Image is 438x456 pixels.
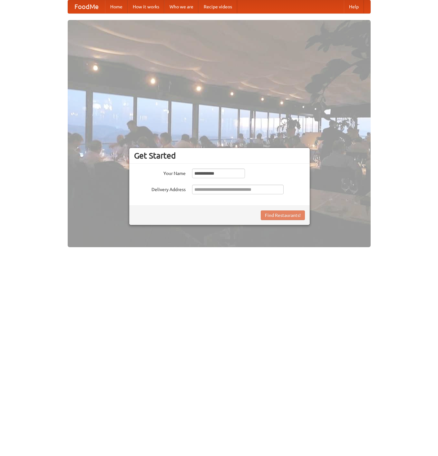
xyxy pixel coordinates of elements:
[164,0,199,13] a: Who we are
[128,0,164,13] a: How it works
[199,0,237,13] a: Recipe videos
[134,169,186,177] label: Your Name
[134,185,186,193] label: Delivery Address
[134,151,305,160] h3: Get Started
[344,0,364,13] a: Help
[261,210,305,220] button: Find Restaurants!
[68,0,105,13] a: FoodMe
[105,0,128,13] a: Home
